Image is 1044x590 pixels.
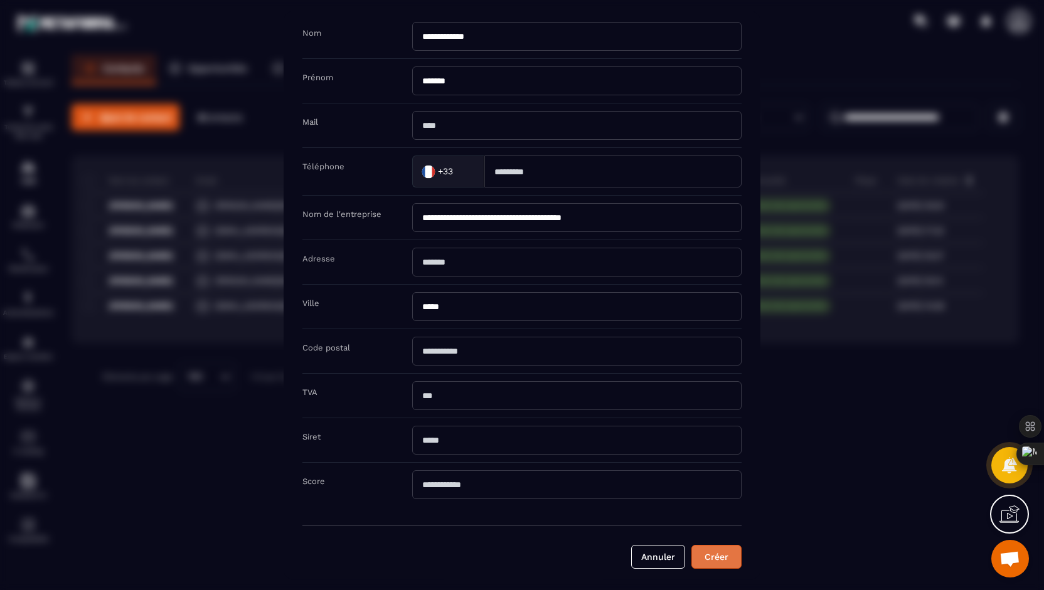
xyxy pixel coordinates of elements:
label: Prénom [302,72,333,82]
label: Score [302,476,325,485]
button: Créer [691,544,742,568]
input: Search for option [455,162,471,181]
img: Country Flag [416,159,441,184]
label: Nom [302,28,321,37]
label: Adresse [302,253,335,263]
label: Ville [302,298,319,307]
label: Siret [302,431,321,441]
label: Code postal [302,342,350,352]
div: Ouvrir le chat [991,540,1029,577]
div: Search for option [412,155,484,187]
label: TVA [302,387,317,396]
label: Mail [302,117,318,126]
span: +33 [438,165,453,177]
label: Téléphone [302,161,344,171]
button: Annuler [631,544,685,568]
label: Nom de l'entreprise [302,209,381,218]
